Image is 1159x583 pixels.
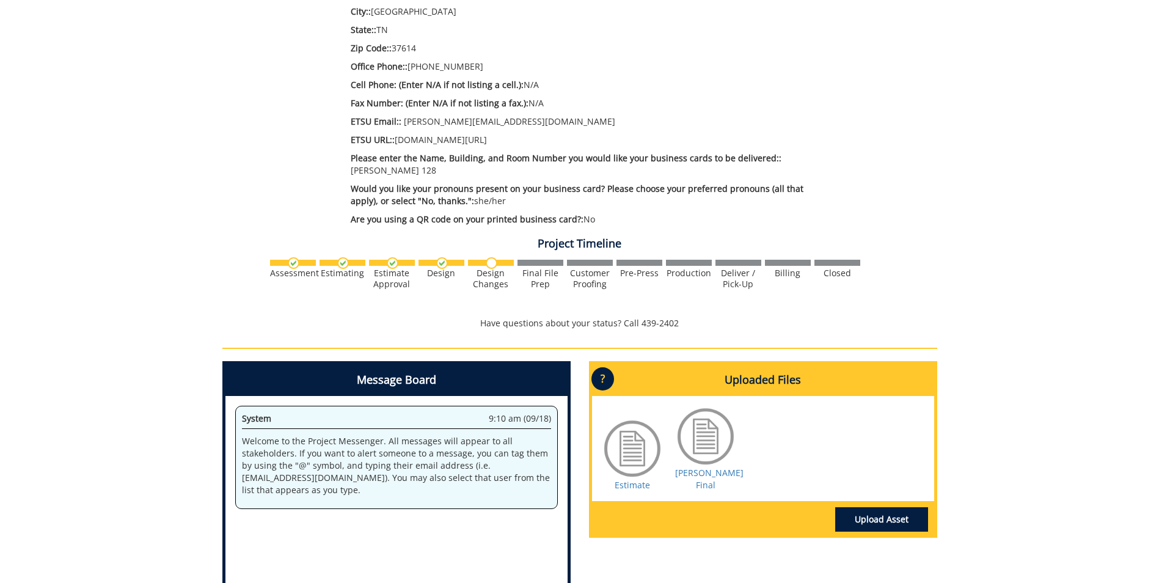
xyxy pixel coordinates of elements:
[592,364,934,396] h4: Uploaded Files
[468,268,514,290] div: Design Changes
[814,268,860,279] div: Closed
[351,116,829,128] p: [PERSON_NAME][EMAIL_ADDRESS][DOMAIN_NAME]
[489,413,551,425] span: 9:10 am (09/18)
[387,257,398,269] img: checkmark
[615,479,650,491] a: Estimate
[351,5,371,17] span: City::
[351,79,829,91] p: N/A
[369,268,415,290] div: Estimate Approval
[351,61,408,72] span: Office Phone::
[222,317,937,329] p: Have questions about your status? Call 439-2402
[222,238,937,250] h4: Project Timeline
[351,116,401,127] span: ETSU Email::
[436,257,448,269] img: checkmark
[320,268,365,279] div: Estimating
[351,152,829,177] p: [PERSON_NAME] 128
[517,268,563,290] div: Final File Prep
[270,268,316,279] div: Assessment
[351,97,528,109] span: Fax Number: (Enter N/A if not listing a fax.):
[351,183,803,207] span: Would you like your pronouns present on your business card? Please choose your preferred pronouns...
[351,152,781,164] span: Please enter the Name, Building, and Room Number you would like your business cards to be deliver...
[337,257,349,269] img: checkmark
[351,213,583,225] span: Are you using a QR code on your printed business card?:
[351,24,376,35] span: State::
[419,268,464,279] div: Design
[616,268,662,279] div: Pre-Press
[242,413,271,424] span: System
[351,134,395,145] span: ETSU URL::
[835,507,928,532] a: Upload Asset
[351,42,392,54] span: Zip Code::
[591,367,614,391] p: ?
[288,257,299,269] img: checkmark
[242,435,551,496] p: Welcome to the Project Messenger. All messages will appear to all stakeholders. If you want to al...
[351,61,829,73] p: [PHONE_NUMBER]
[351,5,829,18] p: [GEOGRAPHIC_DATA]
[351,79,524,90] span: Cell Phone: (Enter N/A if not listing a cell.):
[351,213,829,226] p: No
[765,268,811,279] div: Billing
[567,268,613,290] div: Customer Proofing
[225,364,568,396] h4: Message Board
[666,268,712,279] div: Production
[351,42,829,54] p: 37614
[715,268,761,290] div: Deliver / Pick-Up
[486,257,497,269] img: no
[351,97,829,109] p: N/A
[351,134,829,146] p: [DOMAIN_NAME][URL]
[351,24,829,36] p: TN
[675,467,744,491] a: [PERSON_NAME] Final
[351,183,829,207] p: she/her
